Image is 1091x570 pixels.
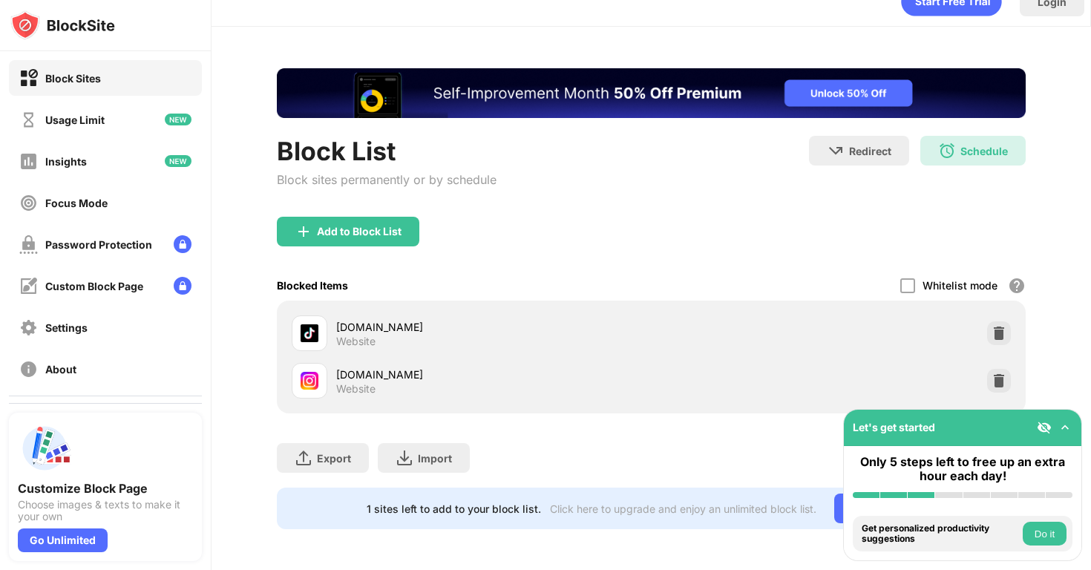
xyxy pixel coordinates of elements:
div: Click here to upgrade and enjoy an unlimited block list. [550,502,816,515]
div: Choose images & texts to make it your own [18,499,193,522]
div: Export [317,452,351,465]
img: omni-setup-toggle.svg [1058,420,1072,435]
img: eye-not-visible.svg [1037,420,1052,435]
div: 1 sites left to add to your block list. [367,502,541,515]
iframe: Banner [277,68,1026,118]
img: push-custom-page.svg [18,422,71,475]
img: insights-off.svg [19,152,38,171]
div: [DOMAIN_NAME] [336,367,651,382]
div: Blocked Items [277,279,348,292]
div: Schedule [960,145,1008,157]
img: password-protection-off.svg [19,235,38,254]
div: Block List [277,136,497,166]
img: customize-block-page-off.svg [19,277,38,295]
div: Block sites permanently or by schedule [277,172,497,187]
div: Insights [45,155,87,168]
div: Go Unlimited [834,494,936,523]
div: About [45,363,76,376]
div: Get personalized productivity suggestions [862,523,1019,545]
div: Password Protection [45,238,152,251]
img: settings-off.svg [19,318,38,337]
img: block-on.svg [19,69,38,88]
img: new-icon.svg [165,114,191,125]
img: about-off.svg [19,360,38,379]
img: new-icon.svg [165,155,191,167]
img: time-usage-off.svg [19,111,38,129]
div: Add to Block List [317,226,402,237]
div: Customize Block Page [18,481,193,496]
div: Custom Block Page [45,280,143,292]
img: focus-off.svg [19,194,38,212]
div: Import [418,452,452,465]
div: Go Unlimited [18,528,108,552]
div: Block Sites [45,72,101,85]
div: Only 5 steps left to free up an extra hour each day! [853,455,1072,483]
img: favicons [301,324,318,342]
div: Settings [45,321,88,334]
div: Website [336,335,376,348]
div: Focus Mode [45,197,108,209]
div: Whitelist mode [923,279,997,292]
div: Usage Limit [45,114,105,126]
img: lock-menu.svg [174,277,191,295]
img: lock-menu.svg [174,235,191,253]
div: [DOMAIN_NAME] [336,319,651,335]
button: Do it [1023,522,1067,546]
div: Redirect [849,145,891,157]
img: favicons [301,372,318,390]
img: logo-blocksite.svg [10,10,115,40]
div: Website [336,382,376,396]
div: Let's get started [853,421,935,433]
